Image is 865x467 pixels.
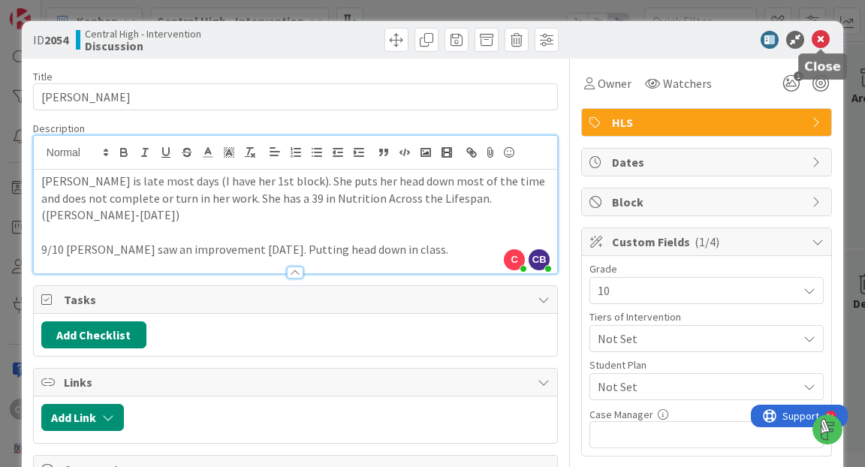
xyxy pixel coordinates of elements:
[598,378,797,396] span: Not Set
[663,74,712,92] span: Watchers
[529,249,550,270] span: CB
[41,241,550,258] p: 9/10 [PERSON_NAME] saw an improvement [DATE]. Putting head down in class.
[589,408,653,421] label: Case Manager
[76,6,83,18] div: 9+
[589,360,824,370] div: Student Plan
[504,249,525,270] span: C
[64,373,530,391] span: Links
[41,404,124,431] button: Add Link
[41,173,550,224] p: [PERSON_NAME] is late most days (I have her 1st block). She puts her head down most of the time a...
[589,312,824,322] div: Tiers of Intervention
[589,264,824,274] div: Grade
[598,328,790,349] span: Not Set
[794,71,803,81] span: 1
[598,280,790,301] span: 10
[33,70,53,83] label: Title
[804,59,841,74] h5: Close
[612,233,804,251] span: Custom Fields
[85,28,201,40] span: Central High - Intervention
[44,32,68,47] b: 2054
[612,113,804,131] span: HLS
[598,74,631,92] span: Owner
[612,193,804,211] span: Block
[695,234,719,249] span: ( 1/4 )
[612,153,804,171] span: Dates
[33,122,85,135] span: Description
[41,321,146,348] button: Add Checklist
[85,40,201,52] b: Discussion
[33,83,558,110] input: type card name here...
[33,31,68,49] span: ID
[32,2,68,20] span: Support
[64,291,530,309] span: Tasks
